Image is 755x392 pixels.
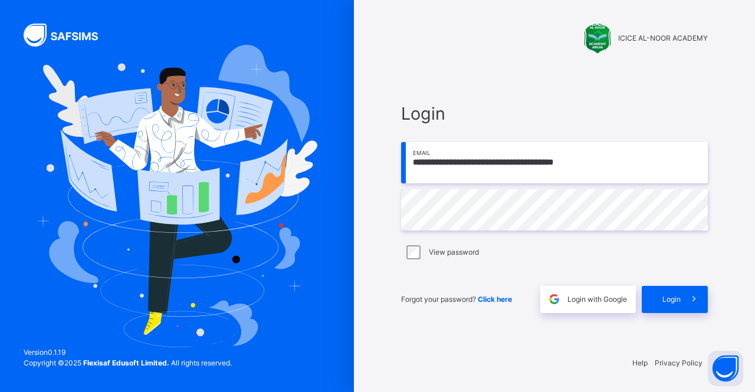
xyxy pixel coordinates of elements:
strong: Flexisaf Edusoft Limited. [83,358,169,367]
a: Click here [478,295,512,304]
span: Login [401,101,708,126]
span: Login [662,294,681,305]
img: Hero Image [37,45,317,347]
label: View password [429,247,479,258]
span: Login with Google [567,294,627,305]
img: google.396cfc9801f0270233282035f929180a.svg [547,292,561,306]
a: Privacy Policy [655,358,703,367]
span: ICICE AL-NOOR ACADEMY [618,33,708,44]
span: Copyright © 2025 All rights reserved. [24,358,232,367]
img: SAFSIMS Logo [24,24,112,47]
a: Help [632,358,648,367]
span: Forgot your password? [401,295,512,304]
span: Version 0.1.19 [24,347,232,358]
button: Open asap [708,351,743,386]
